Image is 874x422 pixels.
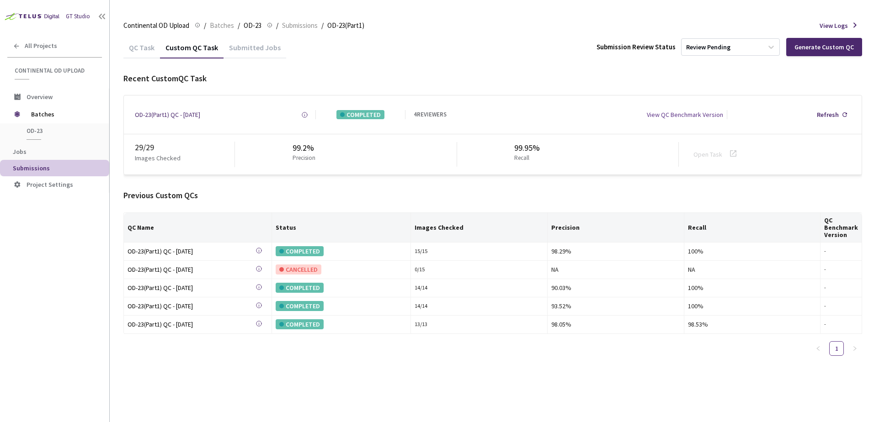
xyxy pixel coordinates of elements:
th: Status [272,213,411,243]
span: Jobs [13,148,27,156]
div: COMPLETED [276,301,324,311]
th: Images Checked [411,213,548,243]
li: / [238,20,240,31]
div: NA [688,264,816,274]
div: 0 / 15 [415,265,544,274]
li: / [204,20,206,31]
div: COMPLETED [276,319,324,329]
div: 90.03% [551,283,681,293]
span: Batches [31,105,94,123]
th: QC Name [124,213,272,243]
div: View QC Benchmark Version [647,110,723,119]
div: 4 REVIEWERS [414,111,447,119]
a: OD-23(Part1) QC - [DATE] [135,110,200,119]
div: 100% [688,283,816,293]
div: Generate Custom QC [794,43,854,51]
a: OD-23(Part1) QC - [DATE] [128,283,256,293]
div: 15 / 15 [415,247,544,256]
p: Precision [293,154,315,163]
li: Previous Page [811,341,826,356]
div: 100% [688,246,816,256]
span: OD-23 [27,127,94,135]
button: left [811,341,826,356]
span: left [815,346,821,351]
span: Submissions [13,164,50,172]
div: Submitted Jobs [224,43,286,58]
div: 14 / 14 [415,284,544,292]
div: - [824,302,858,311]
span: Overview [27,93,53,101]
span: All Projects [25,42,57,50]
li: / [276,20,278,31]
div: - [824,284,858,292]
li: / [321,20,324,31]
a: OD-23(Part1) QC - [DATE] [128,319,256,330]
div: COMPLETED [336,110,384,119]
th: QC Benchmark Version [821,213,862,243]
div: Refresh [817,110,839,119]
div: COMPLETED [276,283,324,293]
a: Open Task [693,150,722,158]
span: View Logs [820,21,848,30]
a: 1 [830,342,843,355]
div: Recent Custom QC Task [123,73,862,84]
a: OD-23(Part1) QC - [DATE] [128,246,256,257]
div: 13 / 13 [415,320,544,329]
span: Batches [210,20,234,31]
span: OD-23 [244,20,261,31]
p: Images Checked [135,153,181,163]
div: OD-23(Part1) QC - [DATE] [128,246,256,256]
div: 98.05% [551,319,681,329]
div: - [824,247,858,256]
li: Next Page [847,341,862,356]
div: NA [551,264,681,274]
div: 99.2% [293,142,319,154]
div: GT Studio [66,12,90,21]
div: 14 / 14 [415,302,544,311]
a: OD-23(Part1) QC - [DATE] [128,301,256,311]
div: Custom QC Task [160,43,224,58]
div: - [824,265,858,274]
a: Batches [208,20,236,30]
div: QC Task [123,43,160,58]
div: COMPLETED [276,246,324,256]
div: 93.52% [551,301,681,311]
a: Submissions [280,20,320,30]
button: right [847,341,862,356]
span: Submissions [282,20,318,31]
div: Review Pending [686,43,730,52]
div: Submission Review Status [597,42,676,52]
th: Precision [548,213,685,243]
p: Recall [514,154,536,163]
div: Previous Custom QCs [123,190,862,201]
span: Continental OD Upload [123,20,189,31]
div: 98.29% [551,246,681,256]
div: OD-23(Part1) QC - [DATE] [128,301,256,311]
span: Project Settings [27,180,73,189]
div: OD-23(Part1) QC - [DATE] [128,319,256,329]
div: CANCELLED [276,264,321,274]
span: Continental OD Upload [15,67,96,74]
th: Recall [684,213,821,243]
span: OD-23(Part1) [327,20,364,31]
div: - [824,320,858,329]
div: OD-23(Part1) QC - [DATE] [128,264,256,274]
div: 29 / 29 [135,142,234,153]
div: 100% [688,301,816,311]
span: right [852,346,858,351]
div: 98.53% [688,319,816,329]
li: 1 [829,341,844,356]
div: 99.95% [514,142,540,154]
